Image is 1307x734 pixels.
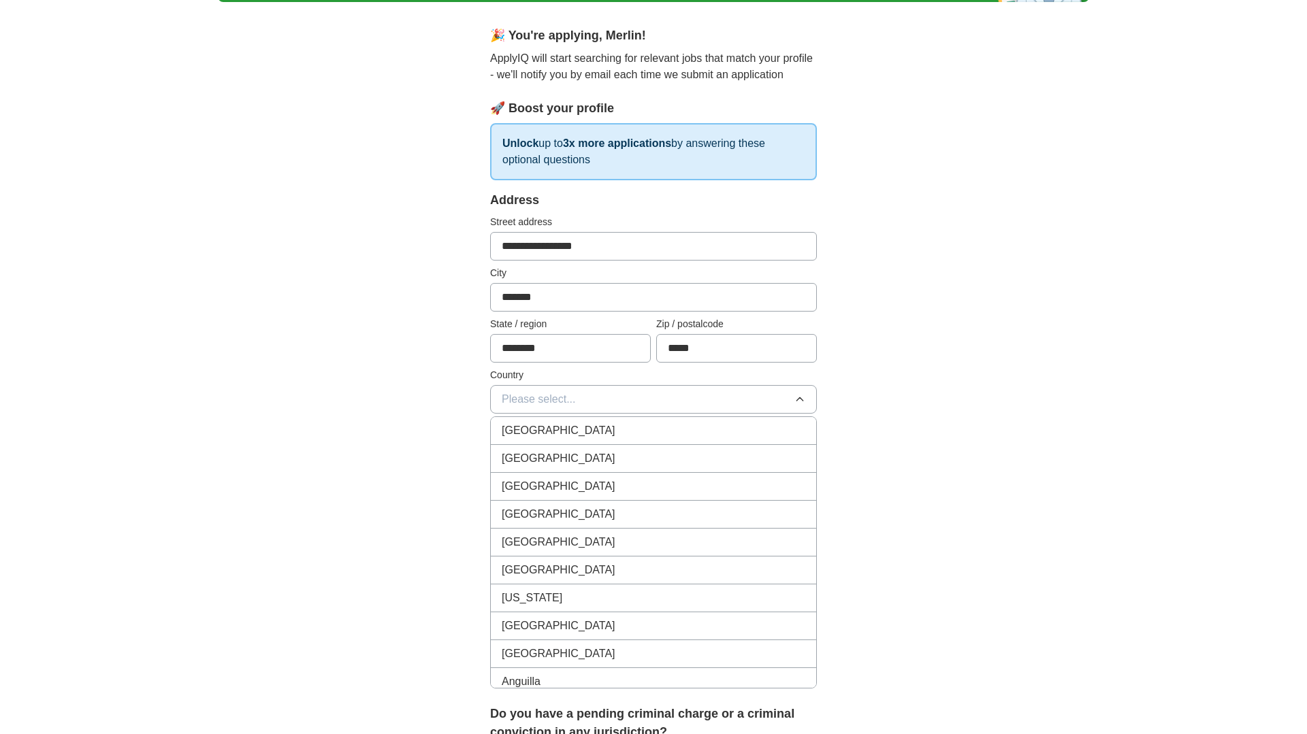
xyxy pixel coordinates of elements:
label: Street address [490,215,817,229]
span: [GEOGRAPHIC_DATA] [502,422,615,439]
span: [US_STATE] [502,590,562,606]
div: Address [490,191,817,210]
span: [GEOGRAPHIC_DATA] [502,450,615,467]
span: Please select... [502,391,576,407]
label: State / region [490,317,651,331]
p: up to by answering these optional questions [490,123,817,180]
label: Country [490,368,817,382]
label: City [490,266,817,280]
div: 🚀 Boost your profile [490,99,817,118]
div: 🎉 You're applying , Merlin ! [490,27,817,45]
span: [GEOGRAPHIC_DATA] [502,618,615,634]
label: Zip / postalcode [656,317,817,331]
strong: 3x more applications [563,137,671,149]
span: [GEOGRAPHIC_DATA] [502,478,615,495]
span: [GEOGRAPHIC_DATA] [502,646,615,662]
strong: Unlock [502,137,538,149]
span: Anguilla [502,673,540,690]
span: [GEOGRAPHIC_DATA] [502,506,615,522]
p: ApplyIQ will start searching for relevant jobs that match your profile - we'll notify you by emai... [490,50,817,83]
span: [GEOGRAPHIC_DATA] [502,534,615,550]
span: [GEOGRAPHIC_DATA] [502,562,615,578]
button: Please select... [490,385,817,414]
